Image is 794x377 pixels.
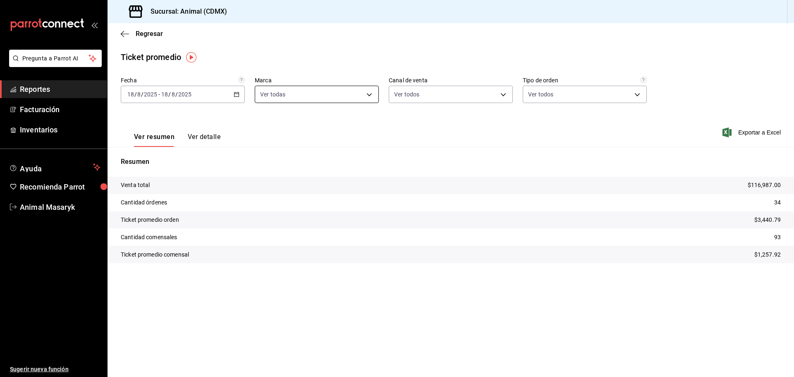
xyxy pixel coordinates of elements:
span: Reportes [20,84,100,95]
button: open_drawer_menu [91,22,98,28]
input: ---- [143,91,158,98]
button: Ver resumen [134,133,175,147]
input: ---- [178,91,192,98]
span: Facturación [20,104,100,115]
img: Tooltip marker [186,52,196,62]
div: navigation tabs [134,133,220,147]
input: -- [127,91,134,98]
span: Sugerir nueva función [10,365,100,374]
p: Venta total [121,181,150,190]
p: 93 [774,233,781,242]
p: Cantidad órdenes [121,198,167,207]
a: Pregunta a Parrot AI [6,60,102,69]
span: / [141,91,143,98]
p: Ticket promedio orden [121,216,179,224]
span: - [158,91,160,98]
label: Marca [255,77,379,83]
span: Ayuda [20,162,90,172]
button: Exportar a Excel [724,127,781,137]
span: Ver todas [260,90,285,98]
p: Cantidad comensales [121,233,177,242]
div: Ticket promedio [121,51,181,63]
button: Regresar [121,30,163,38]
span: Recomienda Parrot [20,181,100,192]
label: Canal de venta [389,77,513,83]
p: 34 [774,198,781,207]
label: Fecha [121,77,245,83]
p: $1,257.92 [754,250,781,259]
button: Ver detalle [188,133,220,147]
button: Pregunta a Parrot AI [9,50,102,67]
p: Ticket promedio comensal [121,250,189,259]
svg: Información delimitada a máximo 62 días. [238,77,245,83]
input: -- [171,91,175,98]
span: / [168,91,171,98]
span: Ver todos [394,90,419,98]
span: Regresar [136,30,163,38]
p: Resumen [121,157,781,167]
h3: Sucursal: Animal (CDMX) [144,7,227,17]
label: Tipo de orden [523,77,647,83]
p: $3,440.79 [754,216,781,224]
span: Ver todos [528,90,553,98]
span: Pregunta a Parrot AI [22,54,89,63]
span: Inventarios [20,124,100,135]
p: $116,987.00 [748,181,781,190]
span: Animal Masaryk [20,202,100,213]
input: -- [137,91,141,98]
svg: Todas las órdenes contabilizan 1 comensal a excepción de órdenes de mesa con comensales obligator... [640,77,647,83]
span: / [175,91,178,98]
input: -- [161,91,168,98]
span: / [134,91,137,98]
